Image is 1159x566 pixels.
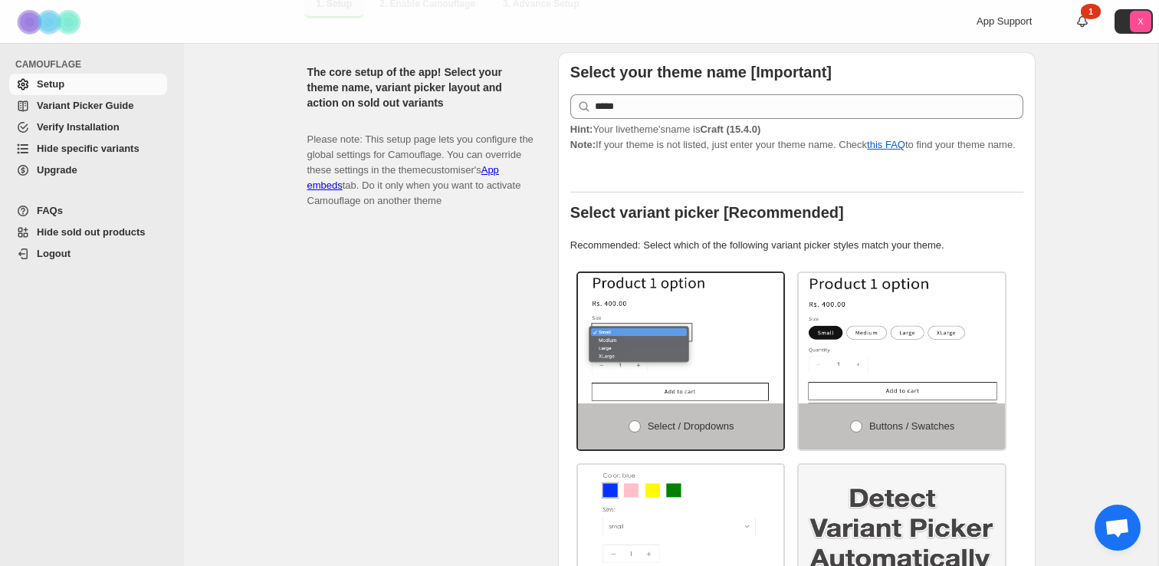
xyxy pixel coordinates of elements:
[37,164,77,176] span: Upgrade
[1138,17,1144,26] text: X
[9,117,167,138] a: Verify Installation
[15,58,173,71] span: CAMOUFLAGE
[37,100,133,111] span: Variant Picker Guide
[570,139,596,150] strong: Note:
[9,138,167,160] a: Hide specific variants
[9,95,167,117] a: Variant Picker Guide
[9,222,167,243] a: Hide sold out products
[578,273,784,403] img: Select / Dropdowns
[9,160,167,181] a: Upgrade
[570,64,832,81] b: Select your theme name [Important]
[37,78,64,90] span: Setup
[1081,4,1101,19] div: 1
[37,248,71,259] span: Logout
[570,238,1023,253] p: Recommended: Select which of the following variant picker styles match your theme.
[1075,14,1090,29] a: 1
[570,122,1023,153] p: If your theme is not listed, just enter your theme name. Check to find your theme name.
[1115,9,1153,34] button: Avatar with initials X
[37,121,120,133] span: Verify Installation
[570,123,593,135] strong: Hint:
[37,143,140,154] span: Hide specific variants
[37,226,146,238] span: Hide sold out products
[977,15,1032,27] span: App Support
[9,243,167,265] a: Logout
[648,420,734,432] span: Select / Dropdowns
[869,420,954,432] span: Buttons / Swatches
[9,74,167,95] a: Setup
[570,123,760,135] span: Your live theme's name is
[1130,11,1151,32] span: Avatar with initials X
[12,1,89,43] img: Camouflage
[570,204,844,221] b: Select variant picker [Recommended]
[1095,505,1141,551] div: Open chat
[307,64,534,110] h2: The core setup of the app! Select your theme name, variant picker layout and action on sold out v...
[799,273,1005,403] img: Buttons / Swatches
[700,123,760,135] strong: Craft (15.4.0)
[867,139,905,150] a: this FAQ
[307,117,534,209] p: Please note: This setup page lets you configure the global settings for Camouflage. You can overr...
[9,200,167,222] a: FAQs
[37,205,63,216] span: FAQs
